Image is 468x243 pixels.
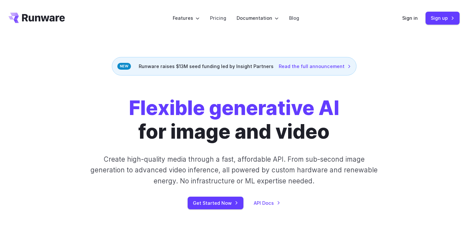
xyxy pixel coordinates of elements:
a: Get Started Now [188,197,243,209]
a: Sign in [402,14,418,22]
a: Read the full announcement [279,63,351,70]
a: Sign up [426,12,460,24]
label: Documentation [237,14,279,22]
p: Create high-quality media through a fast, affordable API. From sub-second image generation to adv... [90,154,379,186]
label: Features [173,14,200,22]
a: API Docs [254,199,280,207]
div: Runware raises $13M seed funding led by Insight Partners [112,57,357,75]
h1: for image and video [129,96,339,144]
strong: Flexible generative AI [129,96,339,120]
a: Go to / [8,13,65,23]
a: Pricing [210,14,226,22]
a: Blog [289,14,299,22]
